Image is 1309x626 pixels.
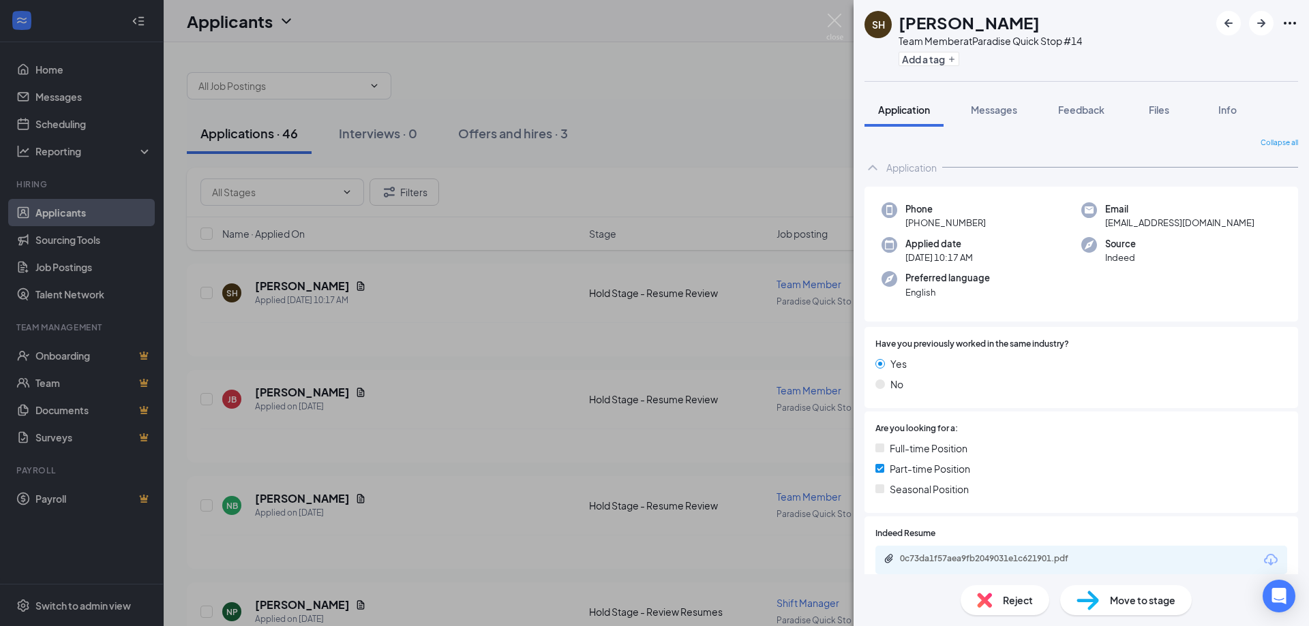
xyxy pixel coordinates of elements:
[890,441,967,456] span: Full-time Position
[1282,15,1298,31] svg: Ellipses
[875,527,935,540] span: Indeed Resume
[875,338,1069,351] span: Have you previously worked in the same industry?
[1263,552,1279,568] svg: Download
[1216,11,1241,35] button: ArrowLeftNew
[875,422,958,435] span: Are you looking for a:
[872,18,885,31] div: SH
[905,202,986,216] span: Phone
[878,104,930,116] span: Application
[900,553,1091,564] div: 0c73da1f57aea9fb2049031e1c621901.pdf
[899,11,1040,34] h1: [PERSON_NAME]
[1105,216,1254,230] span: [EMAIL_ADDRESS][DOMAIN_NAME]
[864,159,881,176] svg: ChevronUp
[905,271,990,285] span: Preferred language
[890,356,907,371] span: Yes
[905,216,986,230] span: [PHONE_NUMBER]
[899,34,1082,48] div: Team Member at Paradise Quick Stop #14
[905,251,973,264] span: [DATE] 10:17 AM
[948,55,956,63] svg: Plus
[1058,104,1104,116] span: Feedback
[1105,251,1136,264] span: Indeed
[1105,202,1254,216] span: Email
[884,553,1104,566] a: Paperclip0c73da1f57aea9fb2049031e1c621901.pdf
[890,461,970,476] span: Part-time Position
[905,285,990,299] span: English
[890,377,903,392] span: No
[1263,580,1295,612] div: Open Intercom Messenger
[886,161,937,174] div: Application
[971,104,1017,116] span: Messages
[1218,104,1237,116] span: Info
[1220,15,1237,31] svg: ArrowLeftNew
[1105,237,1136,251] span: Source
[1261,138,1298,148] span: Collapse all
[1003,593,1033,608] span: Reject
[890,482,969,497] span: Seasonal Position
[905,237,973,251] span: Applied date
[884,553,894,564] svg: Paperclip
[899,52,959,66] button: PlusAdd a tag
[1253,15,1269,31] svg: ArrowRight
[1149,104,1169,116] span: Files
[1249,11,1274,35] button: ArrowRight
[1110,593,1175,608] span: Move to stage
